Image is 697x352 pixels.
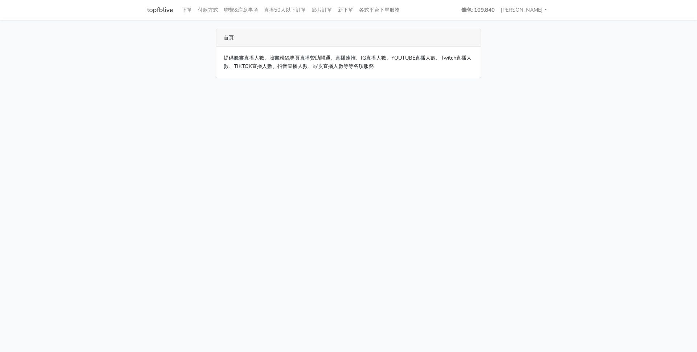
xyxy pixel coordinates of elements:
a: 付款方式 [195,3,221,17]
a: topfblive [147,3,173,17]
a: 聯繫&注意事項 [221,3,261,17]
a: 新下單 [335,3,356,17]
strong: 錢包: 109.840 [461,6,495,13]
div: 首頁 [216,29,481,46]
a: 下單 [179,3,195,17]
a: [PERSON_NAME] [498,3,550,17]
a: 直播50人以下訂單 [261,3,309,17]
div: 提供臉書直播人數、臉書粉絲專頁直播贊助開通、直播速推、IG直播人數、YOUTUBE直播人數、Twitch直播人數、TIKTOK直播人數、抖音直播人數、蝦皮直播人數等等各項服務 [216,46,481,78]
a: 各式平台下單服務 [356,3,403,17]
a: 影片訂單 [309,3,335,17]
a: 錢包: 109.840 [458,3,498,17]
